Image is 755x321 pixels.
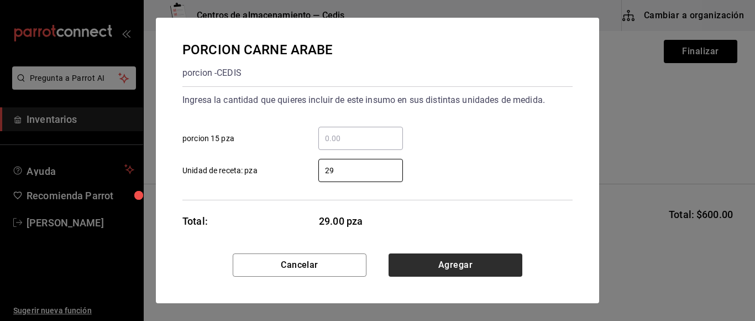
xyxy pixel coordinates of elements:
div: Ingresa la cantidad que quieres incluir de este insumo en sus distintas unidades de medida. [182,91,573,109]
input: Unidad de receta: pza [318,164,403,177]
div: Total: [182,214,208,229]
input: porcion 15 pza [318,132,403,145]
span: Unidad de receta: pza [182,165,258,177]
div: porcion - CEDIS [182,64,333,82]
span: porcion 15 pza [182,133,234,144]
span: 29.00 pza [319,214,403,229]
div: PORCION CARNE ARABE [182,40,333,60]
button: Cancelar [233,253,366,277]
button: Agregar [389,253,522,277]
